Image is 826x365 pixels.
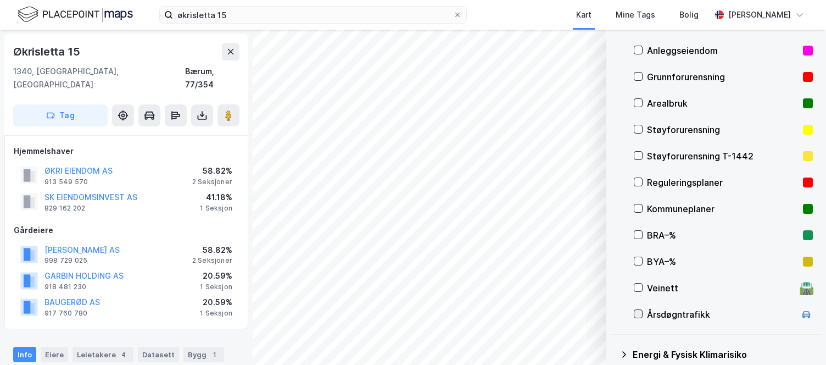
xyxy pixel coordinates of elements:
div: Hjemmelshaver [14,145,239,158]
div: 829 162 202 [44,204,85,213]
div: [PERSON_NAME] [728,8,791,21]
iframe: Chat Widget [771,312,826,365]
input: Søk på adresse, matrikkel, gårdeiere, leietakere eller personer [173,7,453,23]
div: Grunnforurensning [647,70,799,84]
img: logo.f888ab2527a4732fd821a326f86c7f29.svg [18,5,133,24]
div: Arealbruk [647,97,799,110]
div: 🛣️ [799,281,814,295]
div: Økrisletta 15 [13,43,82,60]
div: Anleggseiendom [647,44,799,57]
div: Mine Tags [616,8,655,21]
div: 2 Seksjoner [192,178,232,186]
div: Bærum, 77/354 [185,65,239,91]
button: Tag [13,104,108,126]
div: Bolig [679,8,699,21]
div: 1 Seksjon [200,204,232,213]
div: Veinett [647,281,795,295]
div: Årsdøgntrafikk [647,308,795,321]
div: Gårdeiere [14,224,239,237]
div: 2 Seksjoner [192,256,232,265]
div: Reguleringsplaner [647,176,799,189]
div: Datasett [138,347,179,362]
div: BYA–% [647,255,799,268]
div: 1 [209,349,220,360]
div: BRA–% [647,229,799,242]
div: Leietakere [72,347,133,362]
div: Info [13,347,36,362]
div: Støyforurensning T-1442 [647,150,799,163]
div: Kart [576,8,591,21]
div: 1340, [GEOGRAPHIC_DATA], [GEOGRAPHIC_DATA] [13,65,185,91]
div: Kommuneplaner [647,202,799,215]
div: Eiere [41,347,68,362]
div: 20.59% [200,269,232,283]
div: 41.18% [200,191,232,204]
div: 913 549 570 [44,178,88,186]
div: Energi & Fysisk Klimarisiko [633,348,813,361]
div: 998 729 025 [44,256,87,265]
div: 918 481 230 [44,283,86,291]
div: Bygg [183,347,224,362]
div: 58.82% [192,244,232,257]
div: Støyforurensning [647,123,799,136]
div: 58.82% [192,164,232,178]
div: 1 Seksjon [200,309,232,318]
div: 1 Seksjon [200,283,232,291]
div: 4 [118,349,129,360]
div: 20.59% [200,296,232,309]
div: 917 760 780 [44,309,87,318]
